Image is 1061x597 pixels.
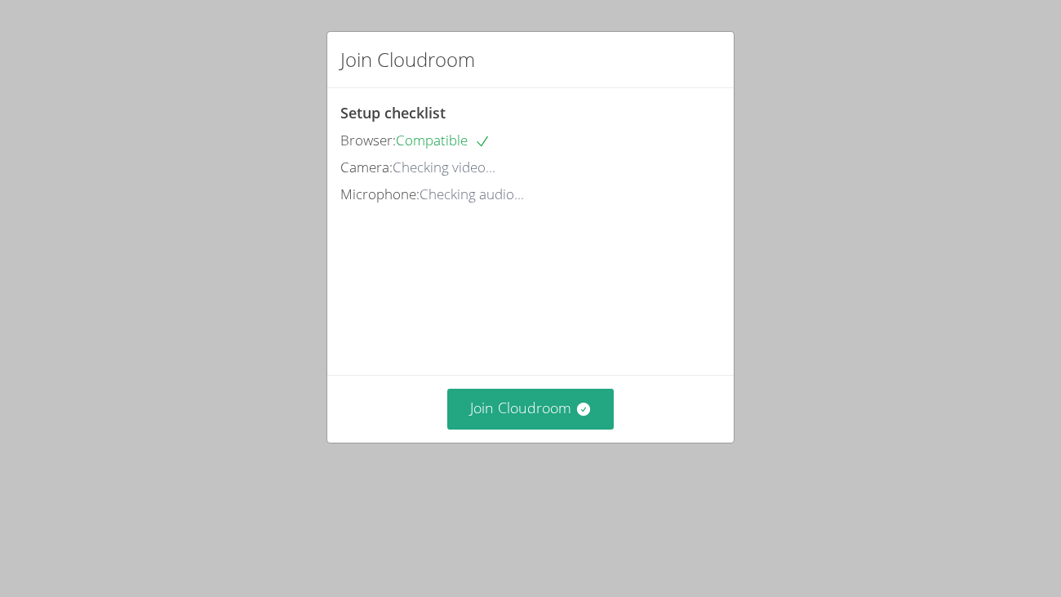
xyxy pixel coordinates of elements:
button: Join Cloudroom [447,389,615,429]
span: Checking video... [393,158,495,176]
span: Checking audio... [420,185,524,203]
h2: Join Cloudroom [340,45,475,74]
span: Compatible [396,131,491,149]
span: Microphone: [340,185,420,203]
span: Camera: [340,158,393,176]
span: Browser: [340,131,396,149]
span: Setup checklist [340,103,446,123]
